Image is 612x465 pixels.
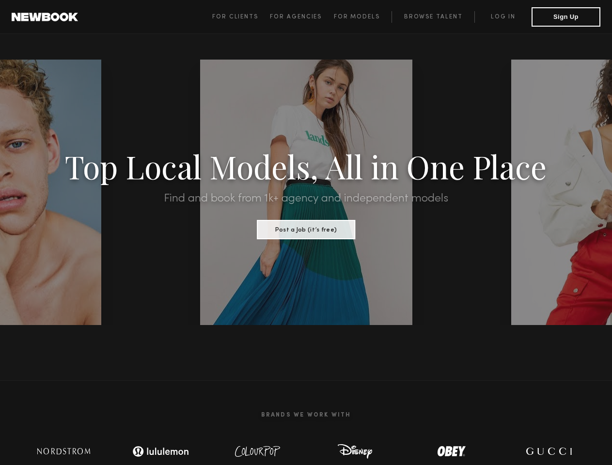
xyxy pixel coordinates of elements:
[30,442,98,461] img: logo-nordstrom.svg
[392,11,474,23] a: Browse Talent
[226,442,289,461] img: logo-colour-pop.svg
[127,442,195,461] img: logo-lulu.svg
[257,220,355,239] button: Post a Job (it’s free)
[270,14,322,20] span: For Agencies
[270,11,333,23] a: For Agencies
[474,11,532,23] a: Log in
[420,442,483,461] img: logo-obey.svg
[323,442,386,461] img: logo-disney.svg
[532,7,600,27] button: Sign Up
[212,11,270,23] a: For Clients
[46,151,566,181] h1: Top Local Models, All in One Place
[334,11,392,23] a: For Models
[212,14,258,20] span: For Clients
[257,223,355,234] a: Post a Job (it’s free)
[46,193,566,204] h2: Find and book from 1k+ agency and independent models
[334,14,380,20] span: For Models
[16,400,597,430] h2: Brands We Work With
[517,442,580,461] img: logo-gucci.svg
